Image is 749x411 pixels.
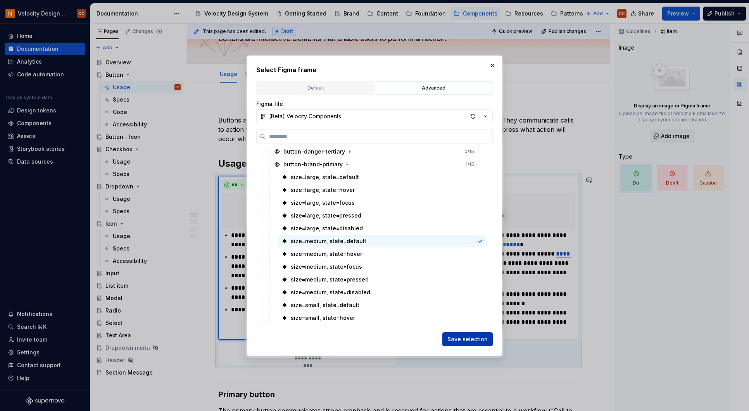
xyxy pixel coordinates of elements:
[291,250,362,258] div: size=medium, state=hover
[447,335,488,343] span: Save selection
[291,186,355,194] div: size=large, state=hover
[291,224,363,232] div: size=large, state=disabled
[291,314,355,322] div: size=small, state=hover
[291,276,369,283] div: size=medium, state=pressed
[283,161,343,168] div: button-brand-primary
[291,288,370,296] div: size=medium, state=disabled
[291,301,359,309] div: size=small, state=default
[378,84,489,92] div: Advanced
[466,161,468,167] span: 1
[256,100,283,108] label: Figma file
[466,161,474,168] div: / 15
[283,148,345,155] div: button-danger-tertiary
[256,65,493,74] h2: Select Figma frame
[291,263,362,271] div: size=medium, state=focus
[464,149,474,155] div: 0 / 15
[442,332,493,346] button: Save selection
[291,199,355,207] div: size=large, state=focus
[291,237,366,245] div: size=medium, state=default
[291,212,361,219] div: size=large, state=pressed
[260,84,371,92] div: Default
[256,109,493,123] button: (Beta) Velocity Components
[291,173,359,181] div: size=large, state=default
[269,112,341,120] div: (Beta) Velocity Components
